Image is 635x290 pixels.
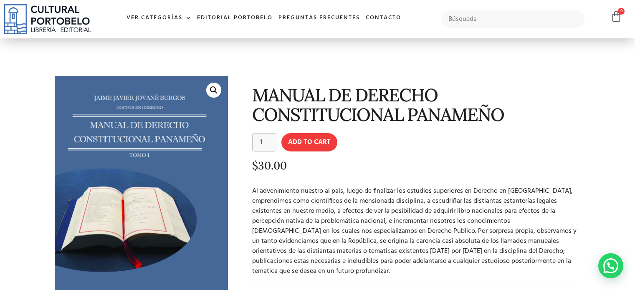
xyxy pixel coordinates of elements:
a: Contacto [363,9,404,27]
span: 0 [618,8,625,15]
bdi: 30.00 [252,159,287,172]
input: Product quantity [252,133,276,151]
button: Add to cart [281,133,337,151]
input: Búsqueda [441,10,584,28]
a: 🔍 [206,83,221,98]
h1: MANUAL DE DERECHO CONSTITUCIONAL PANAMEÑO [252,85,578,125]
p: Al advenimiento nuestro al país, luego de finalizar los estudios superiores en Derecho en [GEOGRA... [252,186,578,276]
a: 0 [610,10,622,23]
span: $ [252,159,258,172]
a: Editorial Portobelo [194,9,276,27]
a: Preguntas frecuentes [276,9,363,27]
a: Ver Categorías [124,9,194,27]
